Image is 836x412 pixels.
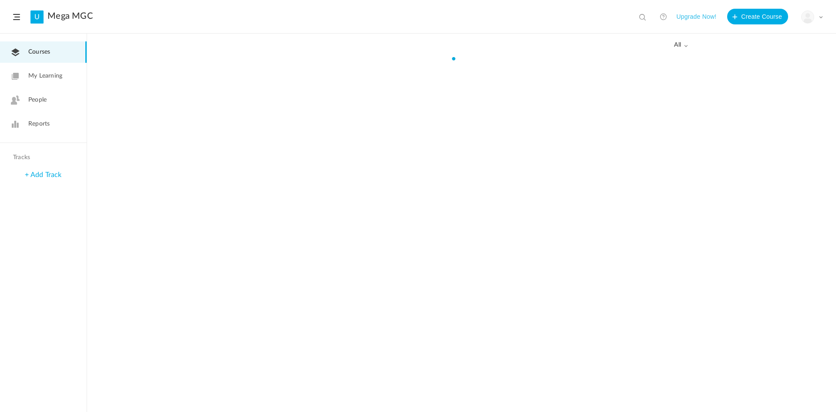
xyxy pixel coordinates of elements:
span: People [28,95,47,105]
button: Create Course [727,9,788,24]
a: + Add Track [25,171,61,178]
span: My Learning [28,72,62,81]
span: all [674,41,688,49]
a: U [30,10,44,24]
button: Upgrade Now! [676,9,716,24]
a: Mega MGC [47,11,93,21]
span: Courses [28,48,50,57]
span: Reports [28,119,50,129]
h4: Tracks [13,154,71,161]
img: user-image.png [802,11,814,23]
